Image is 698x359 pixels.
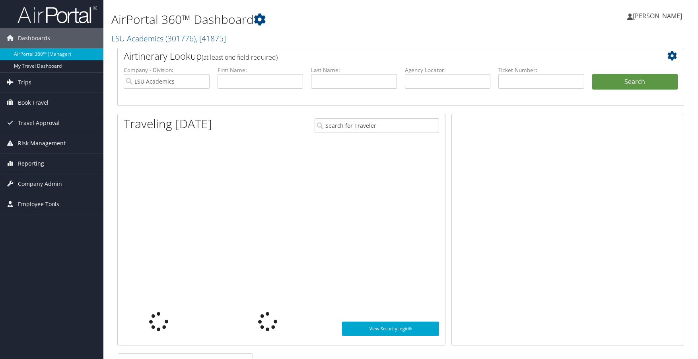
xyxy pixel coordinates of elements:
[18,93,49,113] span: Book Travel
[498,66,584,74] label: Ticket Number:
[124,49,630,63] h2: Airtinerary Lookup
[405,66,491,74] label: Agency Locator:
[315,118,439,133] input: Search for Traveler
[18,174,62,194] span: Company Admin
[111,33,226,44] a: LSU Academics
[18,28,50,48] span: Dashboards
[18,113,60,133] span: Travel Approval
[218,66,303,74] label: First Name:
[18,194,59,214] span: Employee Tools
[311,66,397,74] label: Last Name:
[124,115,212,132] h1: Traveling [DATE]
[18,133,66,153] span: Risk Management
[202,53,278,62] span: (at least one field required)
[592,74,678,90] button: Search
[124,66,210,74] label: Company - Division:
[633,12,682,20] span: [PERSON_NAME]
[18,154,44,174] span: Reporting
[627,4,690,28] a: [PERSON_NAME]
[342,322,439,336] a: View SecurityLogic®
[196,33,226,44] span: , [ 41875 ]
[17,5,97,24] img: airportal-logo.png
[111,11,497,28] h1: AirPortal 360™ Dashboard
[18,72,31,92] span: Trips
[165,33,196,44] span: ( 301776 )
